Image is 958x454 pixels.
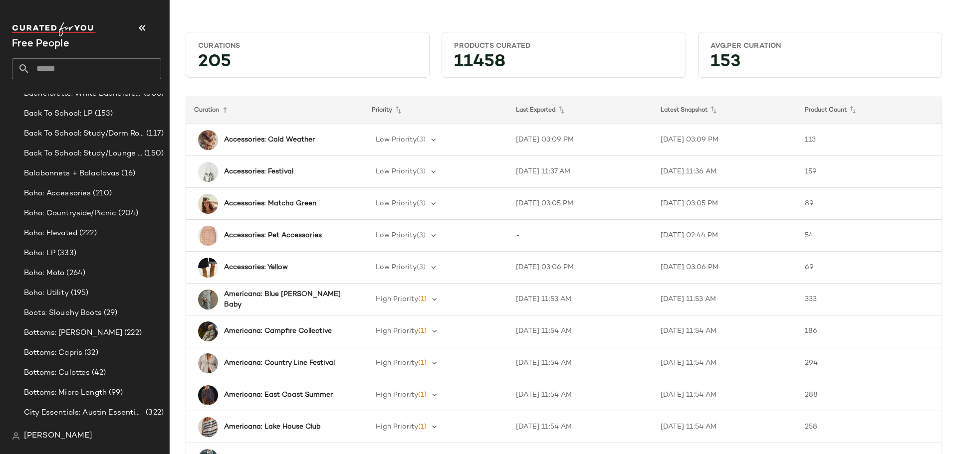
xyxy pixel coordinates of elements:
span: (333) [55,248,76,259]
td: [DATE] 11:53 AM [653,284,797,315]
span: (1) [418,391,427,399]
span: High Priority [376,296,418,303]
span: (29) [102,307,118,319]
span: Boho: Elevated [24,228,77,239]
b: Americana: Country Line Festival [224,358,335,368]
b: Accessories: Festival [224,166,293,177]
span: (1) [418,423,427,431]
td: 159 [797,156,942,188]
span: Back To School: Study/Lounge Essentials [24,148,142,159]
div: 11458 [446,55,681,73]
td: 258 [797,411,942,443]
span: Boho: Utility [24,288,69,299]
b: Accessories: Cold Weather [224,135,315,145]
td: [DATE] 03:06 PM [508,252,653,284]
span: Back To School: Study/Dorm Room Essentials [24,128,144,140]
span: Boho: Accessories [24,188,91,199]
td: [DATE] 03:09 PM [508,124,653,156]
img: 83674770_024_a [198,417,218,437]
b: Americana: Blue [PERSON_NAME] Baby [224,289,346,310]
img: 101180578_092_f [198,290,218,309]
td: [DATE] 03:05 PM [653,188,797,220]
span: (99) [107,387,123,399]
td: [DATE] 02:44 PM [653,220,797,252]
span: Boho: Countryside/Picnic [24,208,116,219]
span: High Priority [376,391,418,399]
span: Bottoms: Micro Length [24,387,107,399]
td: [DATE] 11:37 AM [508,156,653,188]
span: (3) [417,136,426,144]
span: Balabonnets + Balaclavas [24,168,119,179]
img: 103256988_072_a [198,258,218,278]
span: Bottoms: Culottes [24,367,90,379]
th: Product Count [797,96,942,124]
td: [DATE] 03:09 PM [653,124,797,156]
b: Americana: Lake House Club [224,422,321,432]
span: Bachelorette: White Bachelorette Outfits [24,88,142,100]
td: [DATE] 11:54 AM [508,347,653,379]
td: 186 [797,315,942,347]
span: (306) [142,88,164,100]
img: 95815080_004_b [198,226,218,246]
span: Current Company Name [12,39,69,49]
img: 102165537_007_b [198,162,218,182]
td: [DATE] 11:53 AM [508,284,653,315]
div: Products Curated [454,41,673,51]
div: Curations [198,41,417,51]
b: Americana: Campfire Collective [224,326,332,336]
img: 100714385_237_0 [198,321,218,341]
td: 69 [797,252,942,284]
td: [DATE] 11:54 AM [653,347,797,379]
td: [DATE] 11:36 AM [653,156,797,188]
div: 153 [703,55,938,73]
span: Low Priority [376,136,417,144]
img: cfy_white_logo.C9jOOHJF.svg [12,22,97,36]
td: 113 [797,124,942,156]
span: (210) [91,188,112,199]
img: svg%3e [12,432,20,440]
span: High Priority [376,423,418,431]
td: 288 [797,379,942,411]
span: (264) [64,268,85,279]
td: [DATE] 11:54 AM [508,379,653,411]
b: Accessories: Matcha Green [224,198,316,209]
td: 333 [797,284,942,315]
span: Boho: LP [24,248,55,259]
span: (3) [417,200,426,207]
td: [DATE] 11:54 AM [653,411,797,443]
td: [DATE] 11:54 AM [508,315,653,347]
td: [DATE] 03:06 PM [653,252,797,284]
img: 101899219_011_b [198,130,218,150]
img: 99064768_031_a [198,194,218,214]
span: Bottoms: Capris [24,347,82,359]
td: [DATE] 11:54 AM [653,379,797,411]
span: Low Priority [376,264,417,271]
span: (42) [90,367,106,379]
span: Bottoms: [PERSON_NAME] [24,327,122,339]
td: [DATE] 11:54 AM [508,411,653,443]
th: Last Exported [508,96,653,124]
span: (16) [119,168,135,179]
td: - [508,220,653,252]
span: (32) [82,347,98,359]
span: Low Priority [376,200,417,207]
th: Curation [186,96,364,124]
span: (117) [144,128,164,140]
span: [PERSON_NAME] [24,430,92,442]
th: Priority [364,96,508,124]
div: 205 [190,55,425,73]
span: (222) [77,228,97,239]
span: (150) [142,148,164,159]
td: 89 [797,188,942,220]
span: (322) [144,407,164,419]
span: (1) [418,327,427,335]
span: (3) [417,168,426,175]
span: High Priority [376,359,418,367]
div: Avg.per Curation [711,41,930,51]
span: Back To School: LP [24,108,93,120]
img: 93911964_010_0 [198,353,218,373]
b: Accessories: Pet Accessories [224,230,322,241]
span: (153) [93,108,113,120]
b: Accessories: Yellow [224,262,288,273]
td: 294 [797,347,942,379]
